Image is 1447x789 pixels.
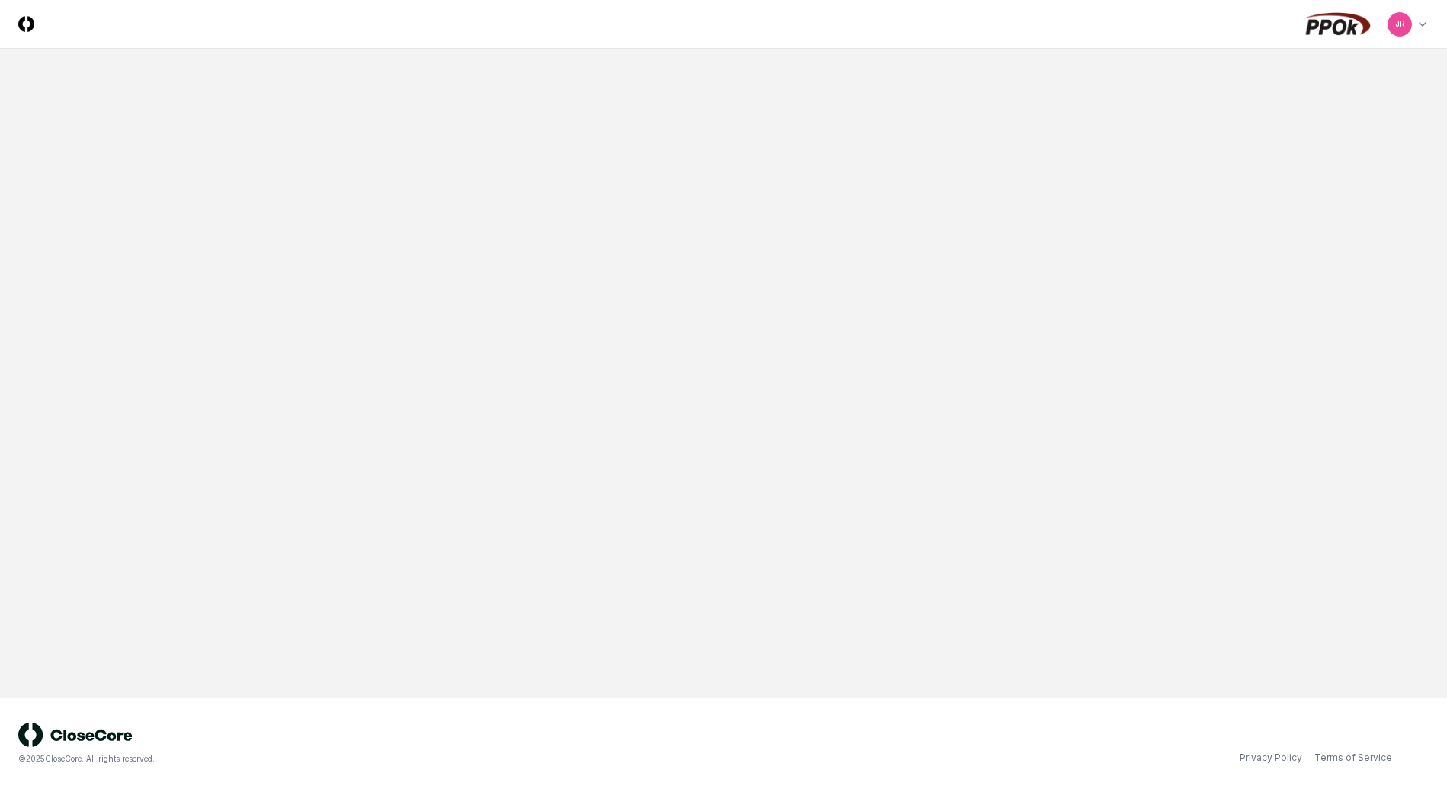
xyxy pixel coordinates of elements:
[1386,11,1413,38] button: JR
[18,753,723,765] div: © 2025 CloseCore. All rights reserved.
[18,723,133,747] img: logo
[18,16,34,32] img: Logo
[1395,18,1405,30] span: JR
[1314,751,1392,765] a: Terms of Service
[1240,751,1302,765] a: Privacy Policy
[1301,12,1374,37] img: PPOk logo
